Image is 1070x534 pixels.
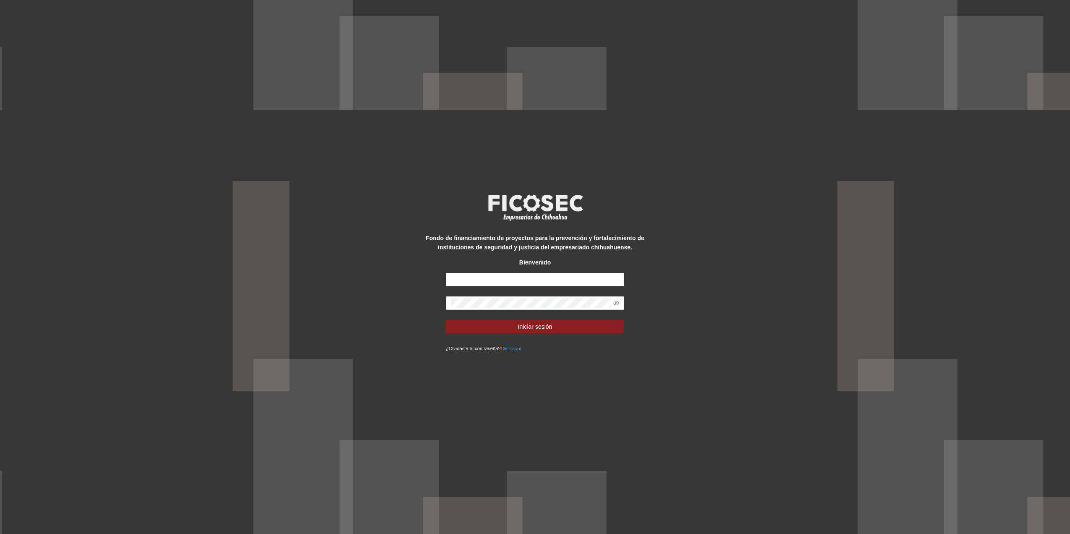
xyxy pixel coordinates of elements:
strong: Bienvenido [519,259,551,266]
span: eye-invisible [613,300,619,306]
img: logo [483,192,588,223]
button: Iniciar sesión [446,320,624,333]
a: Click aqui [501,346,521,351]
span: Iniciar sesión [518,322,552,331]
strong: Fondo de financiamiento de proyectos para la prevención y fortalecimiento de instituciones de seg... [426,235,644,251]
small: ¿Olvidaste tu contraseña? [446,346,521,351]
